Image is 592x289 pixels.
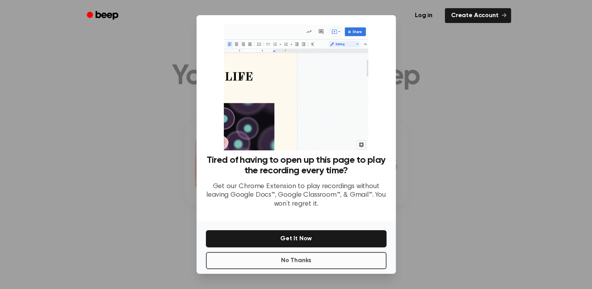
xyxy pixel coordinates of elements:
[224,25,368,150] img: Beep extension in action
[206,230,386,247] button: Get It Now
[206,252,386,269] button: No Thanks
[445,8,511,23] a: Create Account
[206,182,386,209] p: Get our Chrome Extension to play recordings without leaving Google Docs™, Google Classroom™, & Gm...
[81,8,125,23] a: Beep
[407,7,440,25] a: Log in
[206,155,386,176] h3: Tired of having to open up this page to play the recording every time?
